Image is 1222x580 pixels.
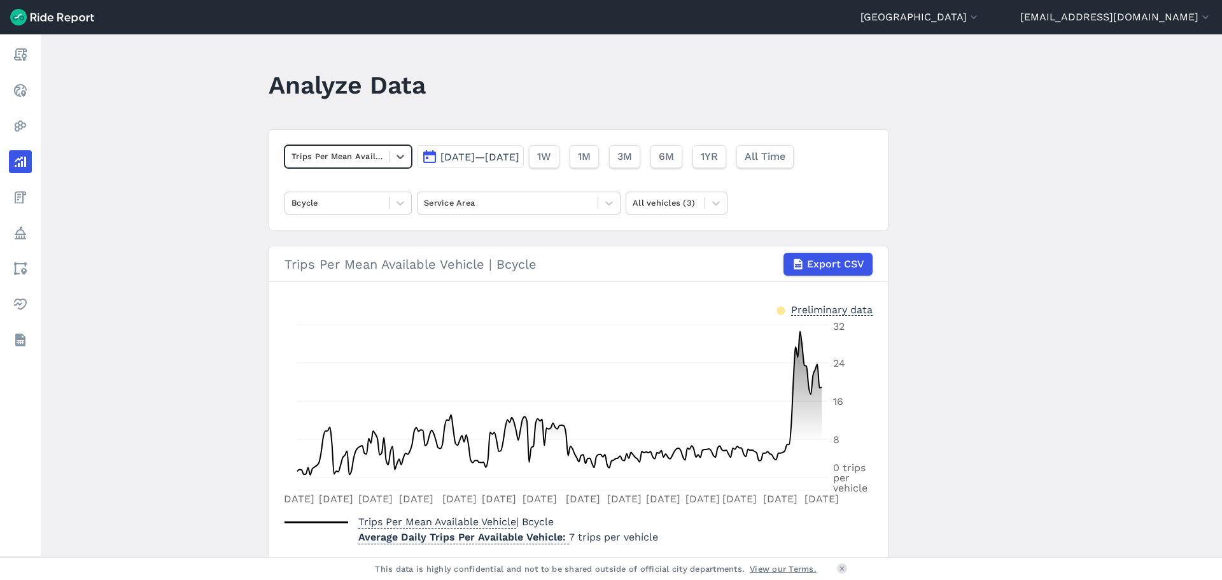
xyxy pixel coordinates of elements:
span: Average Daily Trips Per Available Vehicle [358,527,569,544]
tspan: [DATE] [358,493,393,505]
span: 1M [578,149,591,164]
span: [DATE]—[DATE] [440,151,519,163]
button: 3M [609,145,640,168]
a: Policy [9,222,32,244]
tspan: [DATE] [804,493,839,505]
button: 1YR [692,145,726,168]
button: [EMAIL_ADDRESS][DOMAIN_NAME] [1020,10,1212,25]
a: Realtime [9,79,32,102]
tspan: [DATE] [685,493,720,505]
button: [DATE]—[DATE] [417,145,524,168]
a: Health [9,293,32,316]
a: Fees [9,186,32,209]
tspan: [DATE] [319,493,353,505]
span: 1W [537,149,551,164]
tspan: [DATE] [722,493,757,505]
tspan: [DATE] [280,493,314,505]
tspan: 8 [833,434,839,446]
div: Trips Per Mean Available Vehicle | Bcycle [284,253,873,276]
span: 1YR [701,149,718,164]
button: 6M [650,145,682,168]
tspan: [DATE] [763,493,797,505]
tspan: 24 [833,357,845,369]
button: Export CSV [783,253,873,276]
button: 1M [570,145,599,168]
tspan: 16 [833,395,843,407]
span: Export CSV [807,257,864,272]
img: Ride Report [10,9,94,25]
tspan: 32 [833,320,845,332]
a: Datasets [9,329,32,351]
a: Areas [9,257,32,280]
tspan: [DATE] [646,493,680,505]
button: [GEOGRAPHIC_DATA] [860,10,980,25]
tspan: [DATE] [607,493,642,505]
tspan: 0 trips [833,462,866,474]
tspan: per [833,472,850,484]
span: 6M [659,149,674,164]
tspan: [DATE] [523,493,557,505]
a: Analyze [9,150,32,173]
div: Preliminary data [791,302,873,316]
a: Heatmaps [9,115,32,138]
p: 7 trips per vehicle [358,530,658,545]
tspan: [DATE] [566,493,600,505]
button: 1W [529,145,559,168]
h1: Analyze Data [269,67,426,103]
tspan: [DATE] [442,493,477,505]
span: All Time [745,149,785,164]
span: 3M [617,149,632,164]
a: Report [9,43,32,66]
span: Trips Per Mean Available Vehicle [358,512,516,529]
button: All Time [736,145,794,168]
tspan: [DATE] [482,493,516,505]
tspan: vehicle [833,482,867,494]
tspan: [DATE] [399,493,433,505]
a: View our Terms. [750,563,817,575]
span: | Bcycle [358,516,554,528]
